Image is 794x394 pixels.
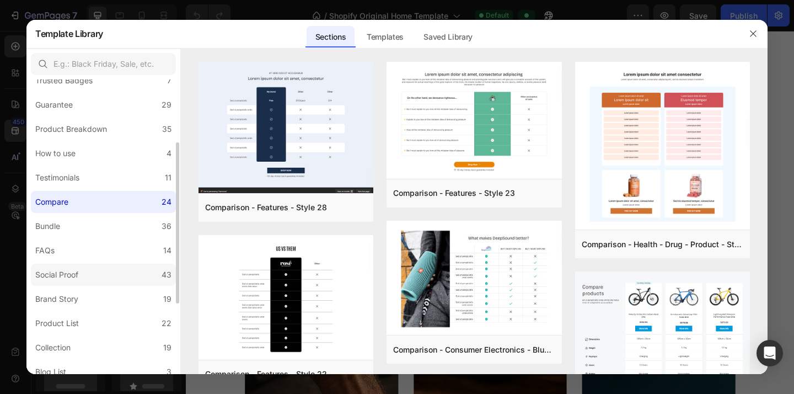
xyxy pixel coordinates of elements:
img: c16.png [575,62,750,232]
div: Product List [35,317,79,330]
div: Trusted Badges [35,74,93,87]
div: Blog List [35,365,66,379]
div: 35 [162,123,171,136]
div: How to use [35,147,76,160]
div: 19 [163,292,171,306]
div: Comparison - Features - Style 28 [205,201,327,214]
div: 22 [162,317,171,330]
img: c28.png [198,62,373,195]
div: 29 [162,98,171,111]
input: E.g.: Black Friday, Sale, etc. [31,53,176,75]
div: Open Intercom Messenger [757,340,783,366]
div: 36 [162,220,171,233]
div: 43 [162,268,171,281]
div: 7 [167,74,171,87]
h2: Template Library [35,19,103,48]
div: 24 [162,195,171,209]
img: c26.png [575,271,750,388]
div: 14 [163,244,171,257]
div: Testimonials [35,171,79,184]
div: 3 [167,365,171,379]
div: Brand Story [35,292,78,306]
img: c22.png [198,235,373,362]
div: Sections [307,26,355,48]
div: Bundle [35,220,60,233]
div: Collection [35,341,71,354]
div: Comparison - Consumer Electronics - Bluetooth Speaker - Features - Style 20 [393,343,555,356]
div: Comparison - Features - Style 23 [393,187,515,200]
div: 19 [163,341,171,354]
img: c23.png [387,62,561,181]
div: Compare [35,195,68,209]
div: Product Breakdown [35,123,107,136]
div: 11 [165,171,171,184]
img: c20.png [387,221,561,337]
div: Social Proof [35,268,78,281]
div: 4 [167,147,171,160]
div: Templates [358,26,412,48]
div: Comparison - Features - Style 22 [205,368,327,381]
div: Guarantee [35,98,73,111]
div: FAQs [35,244,55,257]
h2: Zašto baš Noaré Monde? [8,87,653,123]
div: Saved Library [415,26,481,48]
div: Comparison - Health - Drug - Product - Style 16 [582,238,743,251]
